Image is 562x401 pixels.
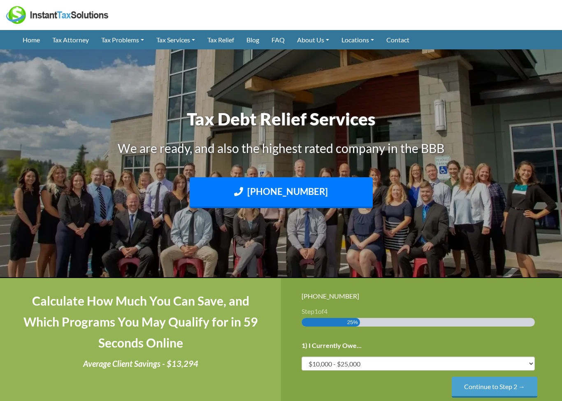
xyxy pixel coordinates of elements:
[21,290,260,353] h4: Calculate How Much You Can Save, and Which Programs You May Qualify for in 59 Seconds Online
[6,6,109,24] img: Instant Tax Solutions Logo
[302,341,362,350] label: 1) I Currently Owe...
[265,30,291,49] a: FAQ
[95,30,150,49] a: Tax Problems
[240,30,265,49] a: Blog
[53,139,509,157] h3: We are ready, and also the highest rated company in the BBB
[302,290,541,301] div: [PHONE_NUMBER]
[291,30,335,49] a: About Us
[150,30,201,49] a: Tax Services
[335,30,380,49] a: Locations
[83,359,198,369] i: Average Client Savings - $13,294
[16,30,46,49] a: Home
[201,30,240,49] a: Tax Relief
[190,177,373,208] a: [PHONE_NUMBER]
[314,307,318,315] span: 1
[6,10,109,18] a: Instant Tax Solutions Logo
[53,107,509,131] h1: Tax Debt Relief Services
[46,30,95,49] a: Tax Attorney
[347,318,358,327] span: 25%
[302,308,541,315] h3: Step of
[380,30,416,49] a: Contact
[452,377,537,398] input: Continue to Step 2 →
[324,307,327,315] span: 4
